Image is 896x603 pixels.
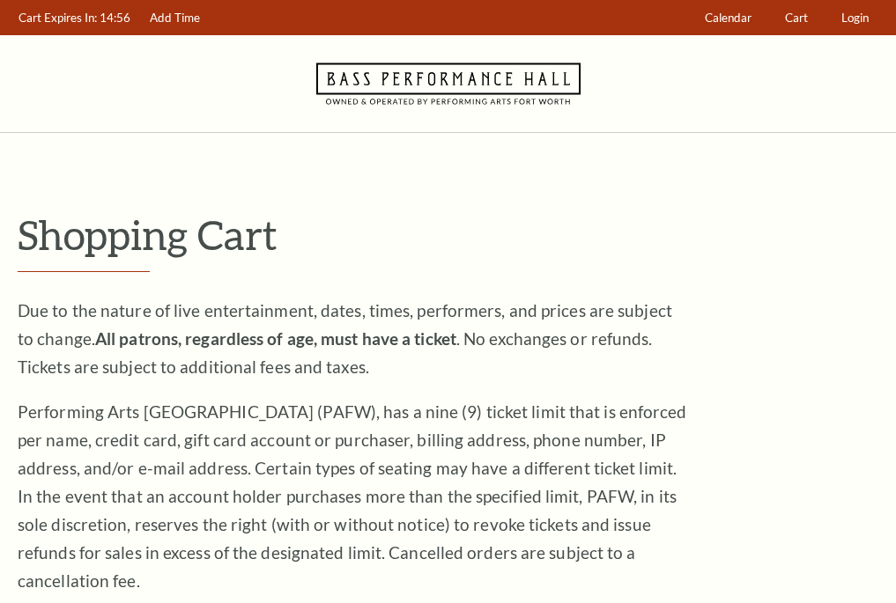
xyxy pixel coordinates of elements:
[19,11,97,25] span: Cart Expires In:
[833,1,877,35] a: Login
[785,11,808,25] span: Cart
[18,398,687,595] p: Performing Arts [GEOGRAPHIC_DATA] (PAFW), has a nine (9) ticket limit that is enforced per name, ...
[841,11,869,25] span: Login
[777,1,817,35] a: Cart
[142,1,209,35] a: Add Time
[95,328,456,349] strong: All patrons, regardless of age, must have a ticket
[100,11,130,25] span: 14:56
[705,11,752,25] span: Calendar
[18,212,878,257] p: Shopping Cart
[697,1,760,35] a: Calendar
[18,300,672,377] span: Due to the nature of live entertainment, dates, times, performers, and prices are subject to chan...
